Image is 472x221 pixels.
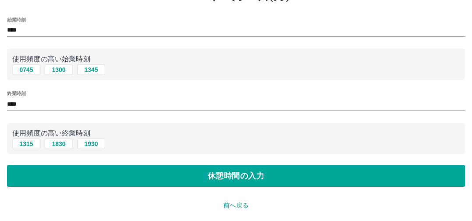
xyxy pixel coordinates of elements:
[77,139,105,149] button: 1930
[45,64,73,75] button: 1300
[12,128,460,139] p: 使用頻度の高い終業時刻
[7,201,465,210] p: 前へ戻る
[12,64,40,75] button: 0745
[7,90,25,97] label: 終業時刻
[7,16,25,23] label: 始業時刻
[12,54,460,64] p: 使用頻度の高い始業時刻
[12,139,40,149] button: 1315
[7,165,465,187] button: 休憩時間の入力
[77,64,105,75] button: 1345
[45,139,73,149] button: 1830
